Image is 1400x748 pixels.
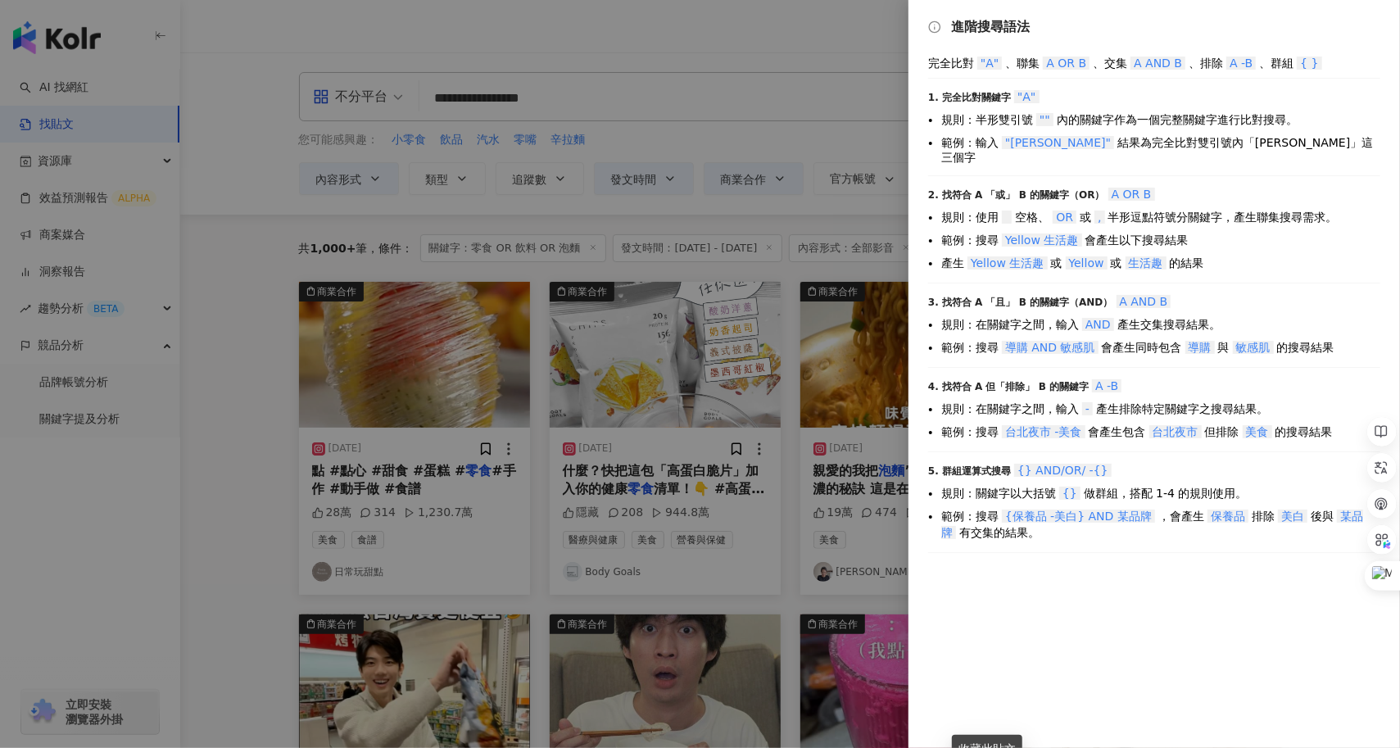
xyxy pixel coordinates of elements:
span: A -B [1092,379,1121,392]
div: 2. 找符合 A 「或」 B 的關鍵字（OR） [928,186,1380,202]
span: {} AND/OR/ -{} [1014,464,1112,477]
span: A AND B [1130,57,1185,70]
li: 範例：搜尋 會產生以下搜尋結果 [941,232,1380,248]
div: 1. 完全比對關鍵字 [928,88,1380,105]
span: 美食 [1243,425,1272,438]
span: - [1082,402,1093,415]
li: 範例：搜尋 會產生同時包含 與 的搜尋結果 [941,339,1380,356]
li: 產生 或 或 的結果 [941,255,1380,271]
span: 台北夜市 [1149,425,1202,438]
div: 4. 找符合 A 但「排除」 B 的關鍵字 [928,378,1380,394]
li: 規則：在關鍵字之間，輸入 產生排除特定關鍵字之搜尋結果。 [941,401,1380,417]
span: 敏感肌 [1233,341,1274,354]
span: Yellow 生活趣 [1002,233,1082,247]
li: 規則：半形雙引號 內的關鍵字作為一個完整關鍵字進行比對搜尋。 [941,111,1380,128]
span: "" [1036,113,1053,126]
li: 規則：在關鍵字之間，輸入 產生交集搜尋結果。 [941,316,1380,333]
span: 導購 AND 敏感肌 [1002,341,1099,354]
span: OR [1053,211,1076,224]
span: Yellow 生活趣 [967,256,1048,270]
span: 保養品 [1207,510,1248,523]
li: 範例：搜尋 會產生包含 但排除 的搜尋結果 [941,424,1380,440]
li: 規則：使用 空格、 或 半形逗點符號分關鍵字，產生聯集搜尋需求。 [941,209,1380,225]
span: {} [1059,487,1081,500]
div: 5. 群組運算式搜尋 [928,462,1380,478]
span: 導購 [1185,341,1215,354]
span: A OR B [1108,188,1155,201]
li: 範例：搜尋 ，會產生 排除 後與 有交集的結果。 [941,508,1380,541]
span: A -B [1226,57,1256,70]
span: "A" [977,57,1002,70]
span: AND [1082,318,1114,331]
span: "A" [1014,90,1039,103]
li: 規則：關鍵字以大括號 做群組，搭配 1-4 的規則使用。 [941,485,1380,501]
div: 完全比對 、聯集 、交集 、排除 、群組 [928,55,1380,71]
span: , [1094,211,1104,224]
div: 進階搜尋語法 [928,20,1380,34]
span: Yellow [1066,256,1108,270]
span: 生活趣 [1126,256,1167,270]
span: A AND B [1117,295,1171,308]
span: {保養品 -美白} AND 某品牌 [1002,510,1155,523]
div: 3. 找符合 A 「且」 B 的關鍵字（AND） [928,293,1380,310]
span: 台北夜市 -美食 [1002,425,1085,438]
span: 美白 [1278,510,1307,523]
span: A OR B [1043,57,1090,70]
span: "[PERSON_NAME]" [1002,136,1114,149]
li: 範例：輸入 結果為完全比對雙引號內「[PERSON_NAME]」這三個字 [941,134,1380,164]
span: { } [1297,57,1321,70]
